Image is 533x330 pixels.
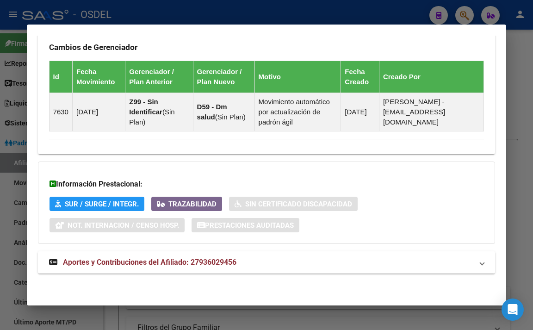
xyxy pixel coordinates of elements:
strong: Z99 - Sin Identificar [129,98,162,116]
th: Creado Por [379,61,483,93]
button: SUR / SURGE / INTEGR. [50,197,144,211]
button: Sin Certificado Discapacidad [229,197,358,211]
td: Movimiento automático por actualización de padrón ágil [254,93,341,131]
th: Fecha Movimiento [72,61,125,93]
h3: Información Prestacional: [50,179,484,190]
td: ( ) [193,93,254,131]
td: 7630 [49,93,72,131]
button: Prestaciones Auditadas [192,218,299,232]
span: Sin Plan [129,108,174,126]
td: ( ) [125,93,193,131]
span: Sin Plan [217,113,243,121]
span: Aportes y Contribuciones del Afiliado: 27936029456 [63,258,236,267]
span: Sin Certificado Discapacidad [245,200,352,208]
th: Fecha Creado [341,61,379,93]
th: Id [49,61,72,93]
span: SUR / SURGE / INTEGR. [65,200,139,208]
h3: Cambios de Gerenciador [49,42,484,52]
td: [PERSON_NAME] - [EMAIL_ADDRESS][DOMAIN_NAME] [379,93,483,131]
mat-expansion-panel-header: Aportes y Contribuciones del Afiliado: 27936029456 [38,251,496,274]
td: [DATE] [72,93,125,131]
span: Not. Internacion / Censo Hosp. [68,221,179,230]
th: Gerenciador / Plan Anterior [125,61,193,93]
button: Trazabilidad [151,197,222,211]
span: Prestaciones Auditadas [205,221,294,230]
div: Open Intercom Messenger [502,299,524,321]
td: [DATE] [341,93,379,131]
th: Motivo [254,61,341,93]
th: Gerenciador / Plan Nuevo [193,61,254,93]
strong: D59 - Dm salud [197,103,227,121]
button: Not. Internacion / Censo Hosp. [50,218,185,232]
span: Trazabilidad [168,200,217,208]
